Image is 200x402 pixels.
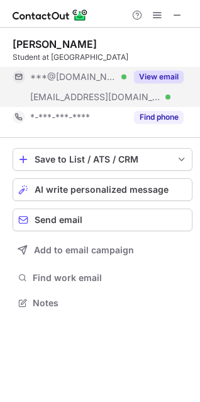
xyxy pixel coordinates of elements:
button: Send email [13,209,192,231]
div: Save to List / ATS / CRM [35,154,170,164]
span: Find work email [33,272,187,284]
span: Add to email campaign [34,245,134,255]
div: Student at [GEOGRAPHIC_DATA] [13,52,192,63]
span: Notes [33,297,187,309]
button: Notes [13,294,192,312]
span: [EMAIL_ADDRESS][DOMAIN_NAME] [30,91,161,103]
span: AI write personalized message [35,185,169,195]
button: Reveal Button [134,111,184,123]
button: save-profile-one-click [13,148,192,171]
button: Add to email campaign [13,239,192,261]
span: Send email [35,215,82,225]
span: ***@[DOMAIN_NAME] [30,71,117,83]
button: Find work email [13,269,192,287]
div: [PERSON_NAME] [13,38,97,50]
button: AI write personalized message [13,178,192,201]
button: Reveal Button [134,71,184,83]
img: ContactOut v5.3.10 [13,8,88,23]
